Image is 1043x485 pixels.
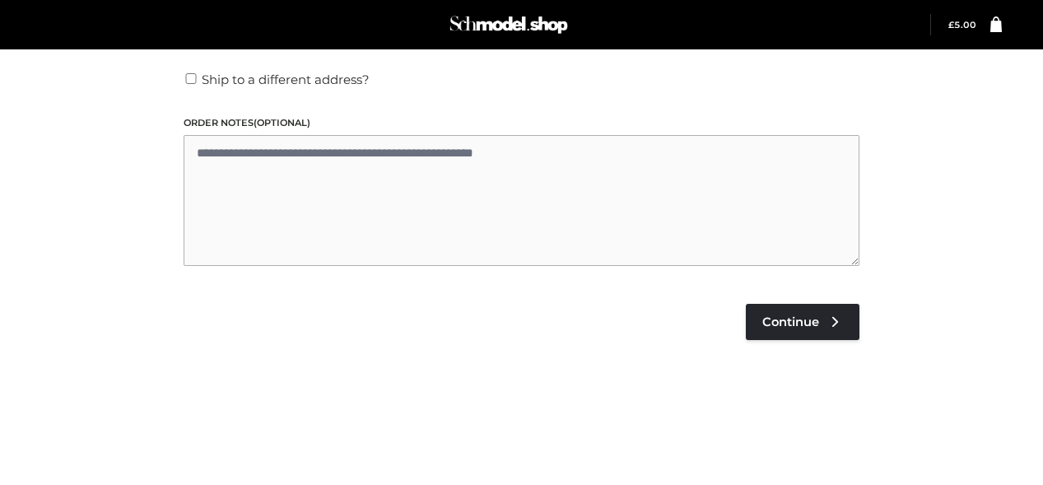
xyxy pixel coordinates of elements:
span: £ [948,20,954,30]
label: Order notes [184,115,859,131]
bdi: 5.00 [948,20,976,30]
img: Schmodel Admin 964 [447,8,570,41]
a: Continue [746,304,859,340]
input: Ship to a different address? [184,73,198,84]
span: (optional) [254,117,310,128]
a: £5.00 [948,20,976,30]
span: Ship to a different address? [202,72,370,87]
span: Continue [762,315,819,329]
